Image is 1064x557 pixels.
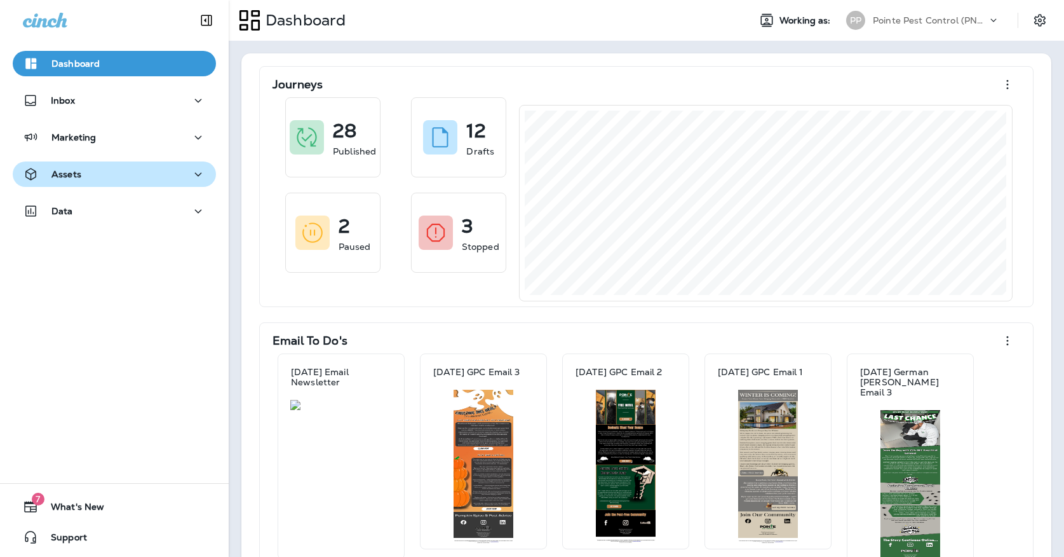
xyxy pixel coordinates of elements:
[273,334,347,347] p: Email To Do's
[32,493,44,505] span: 7
[462,220,473,233] p: 3
[1028,9,1051,32] button: Settings
[291,367,391,387] p: [DATE] Email Newsletter
[333,145,376,158] p: Published
[873,15,987,25] p: Pointe Pest Control (PNW)
[13,88,216,113] button: Inbox
[466,125,485,137] p: 12
[846,11,865,30] div: PP
[339,220,350,233] p: 2
[462,240,499,253] p: Stopped
[51,169,81,179] p: Assets
[13,125,216,150] button: Marketing
[13,525,216,550] button: Support
[51,206,73,216] p: Data
[51,58,100,69] p: Dashboard
[51,132,96,142] p: Marketing
[189,8,224,33] button: Collapse Sidebar
[433,390,534,544] img: c7640360-01bc-4f64-b3db-5f13c82cc836.jpg
[290,400,392,410] img: 322d46d2-dd81-40d3-9332-1d86c0337d3e.jpg
[260,11,346,30] p: Dashboard
[860,367,960,397] p: [DATE] German [PERSON_NAME] Email 3
[779,15,833,26] span: Working as:
[339,240,371,253] p: Paused
[13,494,216,519] button: 7What's New
[13,51,216,76] button: Dashboard
[466,145,494,158] p: Drafts
[717,390,819,544] img: 1530f30e-da65-4707-aa33-6099af0df8da.jpg
[13,162,216,187] button: Assets
[575,390,677,544] img: f6a1784f-bd80-45ba-8e0a-e4d23fe0ab28.jpg
[333,125,356,137] p: 28
[273,78,323,91] p: Journeys
[38,502,104,517] span: What's New
[38,532,87,547] span: Support
[13,198,216,224] button: Data
[433,367,520,377] p: [DATE] GPC Email 3
[718,367,804,377] p: [DATE] GPC Email 1
[576,367,663,377] p: [DATE] GPC Email 2
[51,95,75,106] p: Inbox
